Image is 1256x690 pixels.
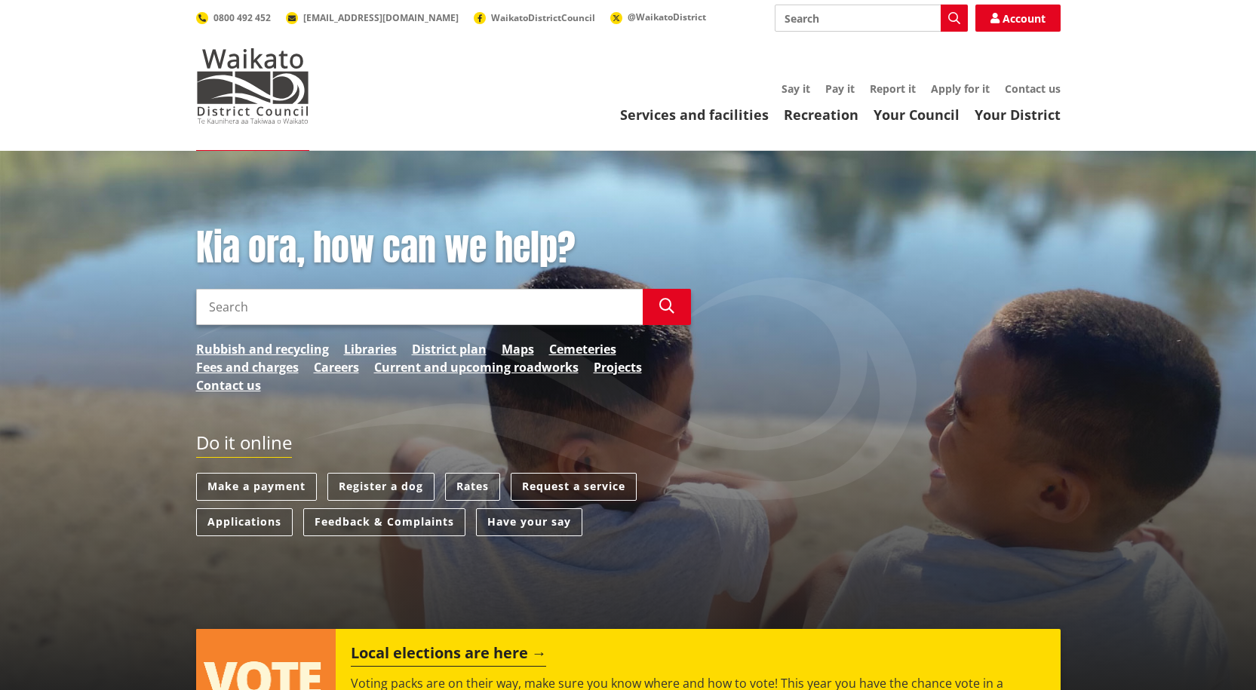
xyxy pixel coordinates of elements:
[620,106,769,124] a: Services and facilities
[303,11,459,24] span: [EMAIL_ADDRESS][DOMAIN_NAME]
[870,81,916,96] a: Report it
[196,340,329,358] a: Rubbish and recycling
[610,11,706,23] a: @WaikatoDistrict
[374,358,579,376] a: Current and upcoming roadworks
[196,226,691,270] h1: Kia ora, how can we help?
[931,81,990,96] a: Apply for it
[775,5,968,32] input: Search input
[314,358,359,376] a: Careers
[825,81,855,96] a: Pay it
[491,11,595,24] span: WaikatoDistrictCouncil
[196,48,309,124] img: Waikato District Council - Te Kaunihera aa Takiwaa o Waikato
[196,508,293,536] a: Applications
[196,432,292,458] h2: Do it online
[286,11,459,24] a: [EMAIL_ADDRESS][DOMAIN_NAME]
[975,106,1061,124] a: Your District
[1005,81,1061,96] a: Contact us
[196,376,261,394] a: Contact us
[511,473,637,501] a: Request a service
[782,81,810,96] a: Say it
[213,11,271,24] span: 0800 492 452
[196,11,271,24] a: 0800 492 452
[476,508,582,536] a: Have your say
[874,106,960,124] a: Your Council
[196,358,299,376] a: Fees and charges
[412,340,487,358] a: District plan
[784,106,858,124] a: Recreation
[351,644,546,667] h2: Local elections are here
[303,508,465,536] a: Feedback & Complaints
[196,289,643,325] input: Search input
[344,340,397,358] a: Libraries
[474,11,595,24] a: WaikatoDistrictCouncil
[628,11,706,23] span: @WaikatoDistrict
[975,5,1061,32] a: Account
[327,473,435,501] a: Register a dog
[196,473,317,501] a: Make a payment
[594,358,642,376] a: Projects
[445,473,500,501] a: Rates
[502,340,534,358] a: Maps
[549,340,616,358] a: Cemeteries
